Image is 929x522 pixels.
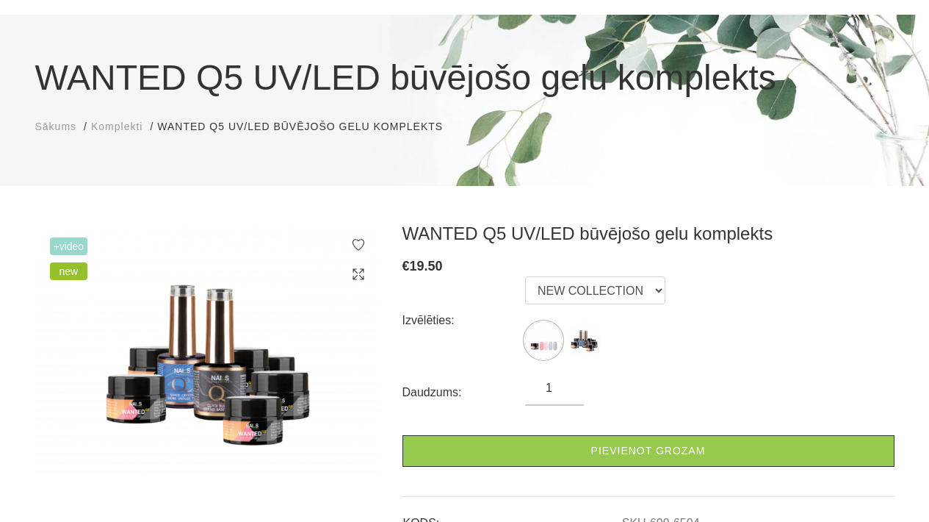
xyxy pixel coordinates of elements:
[50,262,88,280] span: new
[402,223,894,245] h3: WANTED Q5 UV/LED būvējošo gelu komplekts
[525,322,562,359] img: ...
[157,119,458,135] li: WANTED Q5 UV/LED būvējošo gelu komplekts
[402,381,526,404] div: Daudzums:
[402,435,894,467] a: Pievienot grozam
[410,259,443,273] span: 19.50
[402,259,410,273] span: €
[35,51,894,104] h1: WANTED Q5 UV/LED būvējošo gelu komplekts
[565,322,602,359] img: ...
[50,237,88,255] span: +Video
[91,119,142,135] a: Komplekti
[35,121,77,132] span: Sākums
[35,223,380,504] img: ...
[35,119,77,135] a: Sākums
[402,309,526,332] div: Izvēlēties:
[91,121,142,132] span: Komplekti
